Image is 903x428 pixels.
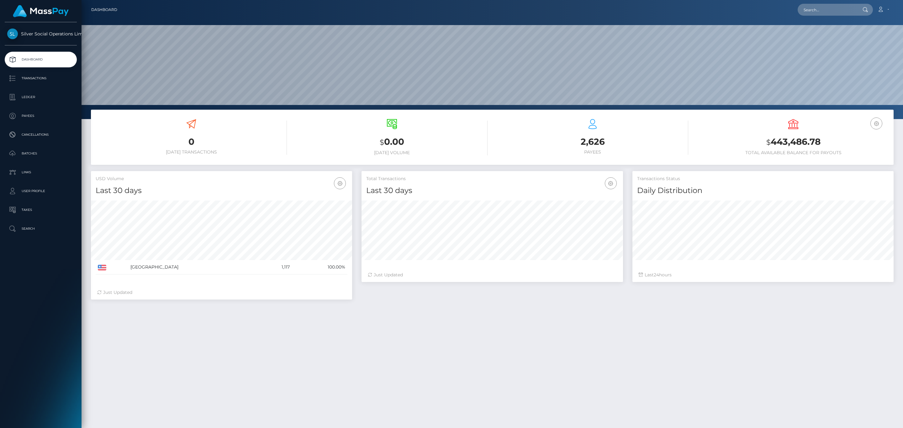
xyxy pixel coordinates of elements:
a: Taxes [5,202,77,218]
h6: Total Available Balance for Payouts [698,150,889,155]
td: [GEOGRAPHIC_DATA] [128,260,261,274]
h6: [DATE] Volume [296,150,488,155]
td: 1,117 [260,260,292,274]
a: Dashboard [91,3,117,16]
h3: 0.00 [296,136,488,149]
p: Links [7,168,74,177]
h5: Transactions Status [637,176,889,182]
p: Taxes [7,205,74,215]
p: Batches [7,149,74,158]
p: Cancellations [7,130,74,139]
h4: Last 30 days [366,185,618,196]
p: Dashboard [7,55,74,64]
h6: Payees [497,149,688,155]
div: Just Updated [368,272,616,278]
img: MassPay Logo [13,5,69,17]
h3: 443,486.78 [698,136,889,149]
p: Payees [7,111,74,121]
h5: Total Transactions [366,176,618,182]
img: Silver Social Operations Limited [7,29,18,39]
td: 100.00% [292,260,347,274]
a: Ledger [5,89,77,105]
small: $ [766,138,771,147]
a: Payees [5,108,77,124]
div: Just Updated [97,289,346,296]
p: Ledger [7,92,74,102]
h3: 2,626 [497,136,688,148]
small: $ [380,138,384,147]
a: Cancellations [5,127,77,143]
h4: Last 30 days [96,185,347,196]
div: Last hours [639,272,887,278]
a: Transactions [5,70,77,86]
h3: 0 [96,136,287,148]
p: Search [7,224,74,233]
a: Search [5,221,77,237]
span: 24 [654,272,659,278]
h4: Daily Distribution [637,185,889,196]
a: Dashboard [5,52,77,67]
a: Links [5,164,77,180]
h5: USD Volume [96,176,347,182]
p: User Profile [7,186,74,196]
p: Transactions [7,74,74,83]
span: Silver Social Operations Limited [5,31,77,37]
a: User Profile [5,183,77,199]
input: Search... [798,4,857,16]
img: US.png [98,265,106,270]
h6: [DATE] Transactions [96,149,287,155]
a: Batches [5,146,77,161]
